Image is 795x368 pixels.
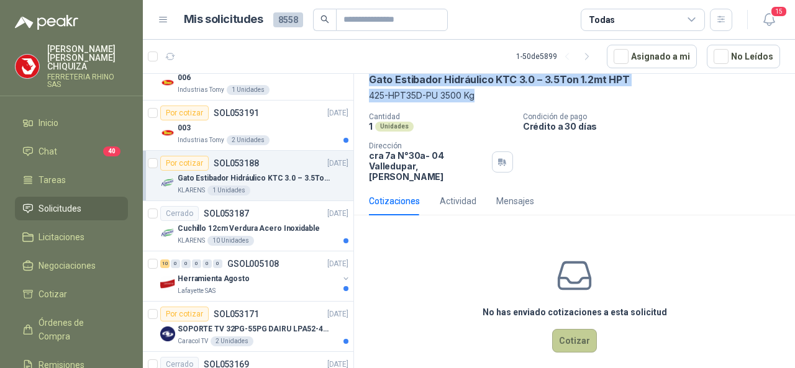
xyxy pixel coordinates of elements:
[15,140,128,163] a: Chat40
[369,112,513,121] p: Cantidad
[758,9,780,31] button: 15
[523,112,790,121] p: Condición de pago
[160,256,351,296] a: 10 0 0 0 0 0 GSOL005108[DATE] Company LogoHerramienta AgostoLafayette SAS
[160,307,209,321] div: Por cotizar
[178,85,224,95] p: Industrias Tomy
[369,121,373,132] p: 1
[369,141,487,150] p: Dirección
[369,73,630,86] p: Gato Estibador Hidráulico KTC 3.0 – 3.5Ton 1.2mt HPT
[178,273,250,285] p: Herramienta Agosto
[207,186,250,195] div: 1 Unidades
[213,259,222,268] div: 0
[47,73,128,88] p: FERRETERIA RHINO SAS
[160,206,199,221] div: Cerrado
[375,122,414,132] div: Unidades
[516,47,597,66] div: 1 - 50 de 5899
[160,259,170,268] div: 10
[143,151,353,201] a: Por cotizarSOL053188[DATE] Company LogoGato Estibador Hidráulico KTC 3.0 – 3.5Ton 1.2mt HPTKLAREN...
[47,45,128,71] p: [PERSON_NAME] [PERSON_NAME] CHIQUIZA
[15,282,128,306] a: Cotizar
[160,326,175,341] img: Company Logo
[327,107,348,119] p: [DATE]
[214,159,259,168] p: SOL053188
[178,286,216,296] p: Lafayette SAS
[496,194,534,208] div: Mensajes
[211,336,253,346] div: 2 Unidades
[369,150,487,182] p: cra 7a N°30a- 04 Valledupar , [PERSON_NAME]
[207,236,254,246] div: 10 Unidades
[178,122,191,134] p: 003
[143,302,353,352] a: Por cotizarSOL053171[DATE] Company LogoSOPORTE TV 32PG-55PG DAIRU LPA52-446KIT2Caracol TV2 Unidades
[39,202,81,215] span: Solicitudes
[440,194,476,208] div: Actividad
[202,259,212,268] div: 0
[160,226,175,241] img: Company Logo
[327,158,348,169] p: [DATE]
[369,194,420,208] div: Cotizaciones
[15,111,128,135] a: Inicio
[192,259,201,268] div: 0
[178,336,208,346] p: Caracol TV
[369,89,780,102] p: 425-HPT35D-PU 3500 Kg
[160,105,209,120] div: Por cotizar
[160,176,175,191] img: Company Logo
[214,109,259,117] p: SOL053191
[103,146,120,156] span: 40
[178,186,205,195] p: KLARENS
[227,85,270,95] div: 1 Unidades
[39,230,84,244] span: Licitaciones
[178,323,332,335] p: SOPORTE TV 32PG-55PG DAIRU LPA52-446KIT2
[39,116,58,130] span: Inicio
[39,145,57,158] span: Chat
[327,258,348,270] p: [DATE]
[15,15,78,30] img: Logo peakr
[181,259,191,268] div: 0
[143,50,353,101] a: Por cotizarSOL053195[DATE] Company Logo006Industrias Tomy1 Unidades
[15,254,128,277] a: Negociaciones
[770,6,788,17] span: 15
[171,259,180,268] div: 0
[227,135,270,145] div: 2 Unidades
[39,259,96,272] span: Negociaciones
[178,236,205,246] p: KLARENS
[589,13,615,27] div: Todas
[214,310,259,318] p: SOL053171
[204,209,249,218] p: SOL053187
[327,208,348,220] p: [DATE]
[15,225,128,249] a: Licitaciones
[15,197,128,220] a: Solicitudes
[160,276,175,291] img: Company Logo
[320,15,329,24] span: search
[483,305,667,319] h3: No has enviado cotizaciones a esta solicitud
[273,12,303,27] span: 8558
[184,11,263,29] h1: Mis solicitudes
[15,168,128,192] a: Tareas
[160,75,175,90] img: Company Logo
[160,156,209,171] div: Por cotizar
[143,201,353,251] a: CerradoSOL053187[DATE] Company LogoCuchillo 12cm Verdura Acero InoxidableKLARENS10 Unidades
[16,55,39,78] img: Company Logo
[160,125,175,140] img: Company Logo
[15,311,128,348] a: Órdenes de Compra
[607,45,697,68] button: Asignado a mi
[39,173,66,187] span: Tareas
[227,259,279,268] p: GSOL005108
[327,308,348,320] p: [DATE]
[523,121,790,132] p: Crédito a 30 días
[178,72,191,84] p: 006
[143,101,353,151] a: Por cotizarSOL053191[DATE] Company Logo003Industrias Tomy2 Unidades
[178,173,332,184] p: Gato Estibador Hidráulico KTC 3.0 – 3.5Ton 1.2mt HPT
[552,329,597,352] button: Cotizar
[39,287,67,301] span: Cotizar
[707,45,780,68] button: No Leídos
[178,223,319,235] p: Cuchillo 12cm Verdura Acero Inoxidable
[39,316,116,343] span: Órdenes de Compra
[178,135,224,145] p: Industrias Tomy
